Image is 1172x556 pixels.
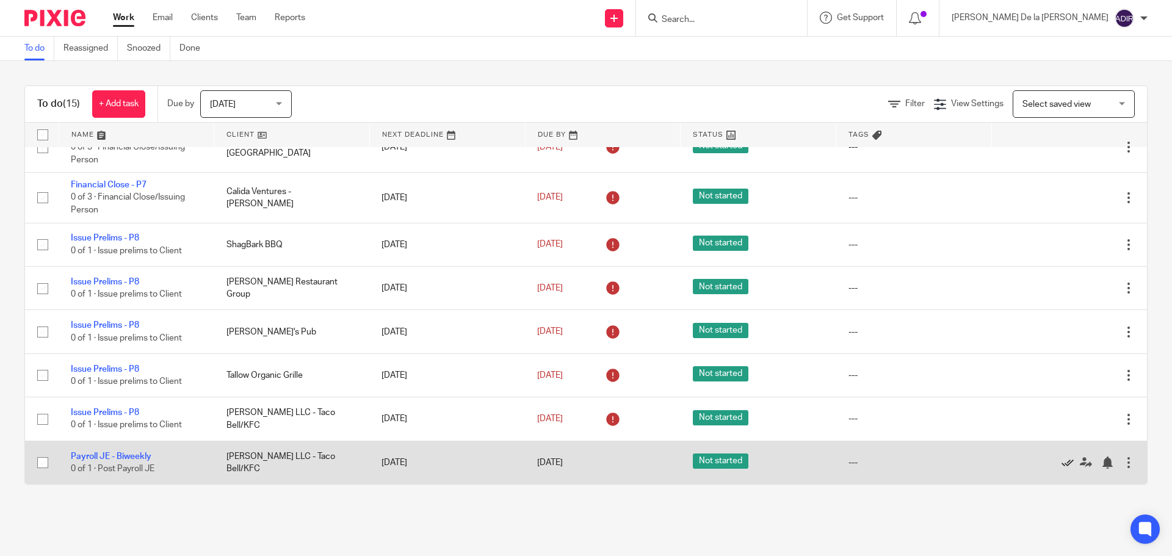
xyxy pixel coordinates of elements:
span: Not started [693,323,748,338]
img: Pixie [24,10,85,26]
span: Tags [848,131,869,138]
a: Issue Prelims - P8 [71,408,139,417]
div: --- [848,239,980,251]
a: Clients [191,12,218,24]
span: Select saved view [1022,100,1091,109]
span: 0 of 3 · Financial Close/Issuing Person [71,193,185,215]
a: + Add task [92,90,145,118]
span: 0 of 1 · Issue prelims to Client [71,334,182,342]
p: Due by [167,98,194,110]
a: Reports [275,12,305,24]
td: [DATE] [369,353,525,397]
a: Issue Prelims - P8 [71,278,139,286]
td: [PERSON_NAME] LLC - Taco Bell/KFC [214,441,370,484]
a: Email [153,12,173,24]
span: Not started [693,410,748,425]
span: View Settings [951,99,1004,108]
span: [DATE] [537,458,563,467]
td: [PERSON_NAME]'s Pub [214,310,370,353]
td: [DATE] [369,223,525,266]
a: Financial Close - P7 [71,181,146,189]
td: [DATE] [369,441,525,484]
span: (15) [63,99,80,109]
span: [DATE] [210,100,236,109]
a: Reassigned [63,37,118,60]
span: 0 of 1 · Issue prelims to Client [71,377,182,386]
td: [PERSON_NAME] Restaurant Group [214,267,370,310]
a: Issue Prelims - P8 [71,321,139,330]
h1: To do [37,98,80,110]
span: [DATE] [537,284,563,292]
a: Issue Prelims - P8 [71,365,139,374]
span: [DATE] [537,327,563,336]
a: Team [236,12,256,24]
div: --- [848,282,980,294]
span: 0 of 1 · Issue prelims to Client [71,290,182,298]
span: Not started [693,366,748,381]
div: --- [848,326,980,338]
div: --- [848,369,980,381]
div: --- [848,413,980,425]
td: Calida Ventures - [PERSON_NAME] [214,173,370,223]
span: Filter [905,99,925,108]
td: [DATE] [369,173,525,223]
td: Village [PERSON_NAME] - [GEOGRAPHIC_DATA] [214,122,370,172]
td: [PERSON_NAME] LLC - Taco Bell/KFC [214,397,370,441]
span: [DATE] [537,193,563,202]
a: Done [179,37,209,60]
a: Snoozed [127,37,170,60]
img: svg%3E [1115,9,1134,28]
div: --- [848,141,980,153]
span: 0 of 3 · Financial Close/Issuing Person [71,143,185,164]
td: ShagBark BBQ [214,223,370,266]
p: [PERSON_NAME] De la [PERSON_NAME] [952,12,1109,24]
span: [DATE] [537,240,563,249]
span: 0 of 1 · Issue prelims to Client [71,247,182,255]
a: Work [113,12,134,24]
a: Mark as done [1062,457,1080,469]
div: --- [848,192,980,204]
span: Not started [693,189,748,204]
a: Payroll JE - Biweekly [71,452,151,461]
span: Not started [693,236,748,251]
td: [DATE] [369,122,525,172]
span: Not started [693,453,748,469]
input: Search [660,15,770,26]
a: To do [24,37,54,60]
td: [DATE] [369,397,525,441]
span: [DATE] [537,143,563,151]
div: --- [848,457,980,469]
span: Get Support [837,13,884,22]
span: [DATE] [537,414,563,423]
span: 0 of 1 · Issue prelims to Client [71,421,182,430]
span: [DATE] [537,371,563,380]
td: Tallow Organic Grille [214,353,370,397]
td: [DATE] [369,267,525,310]
span: 0 of 1 · Post Payroll JE [71,464,154,473]
td: [DATE] [369,310,525,353]
a: Issue Prelims - P8 [71,234,139,242]
span: Not started [693,279,748,294]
